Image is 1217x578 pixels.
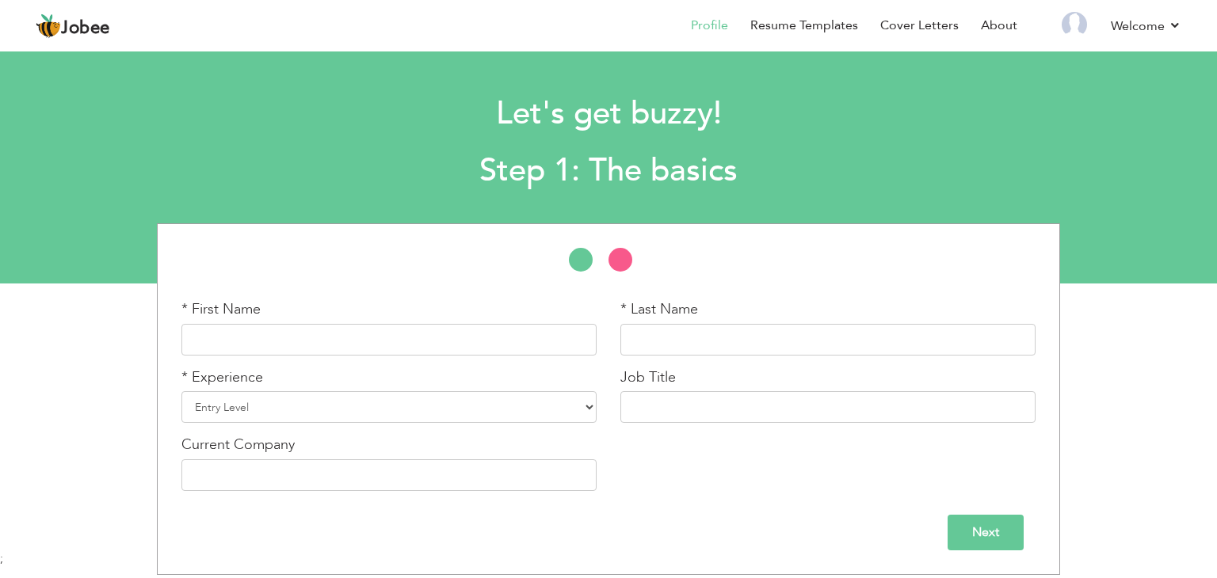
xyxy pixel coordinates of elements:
h1: Let's get buzzy! [164,93,1053,135]
label: * Experience [181,367,263,388]
label: Current Company [181,435,295,455]
a: Resume Templates [750,17,858,35]
span: Jobee [61,20,110,37]
a: Profile [691,17,728,35]
label: Job Title [620,367,676,388]
a: About [981,17,1017,35]
label: * First Name [181,299,261,320]
input: Next [948,515,1024,550]
a: Jobee [36,13,110,39]
a: Welcome [1111,17,1181,36]
img: Profile Img [1062,12,1087,37]
label: * Last Name [620,299,698,320]
h2: Step 1: The basics [164,150,1053,192]
img: jobee.io [36,13,61,39]
a: Cover Letters [880,17,959,35]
